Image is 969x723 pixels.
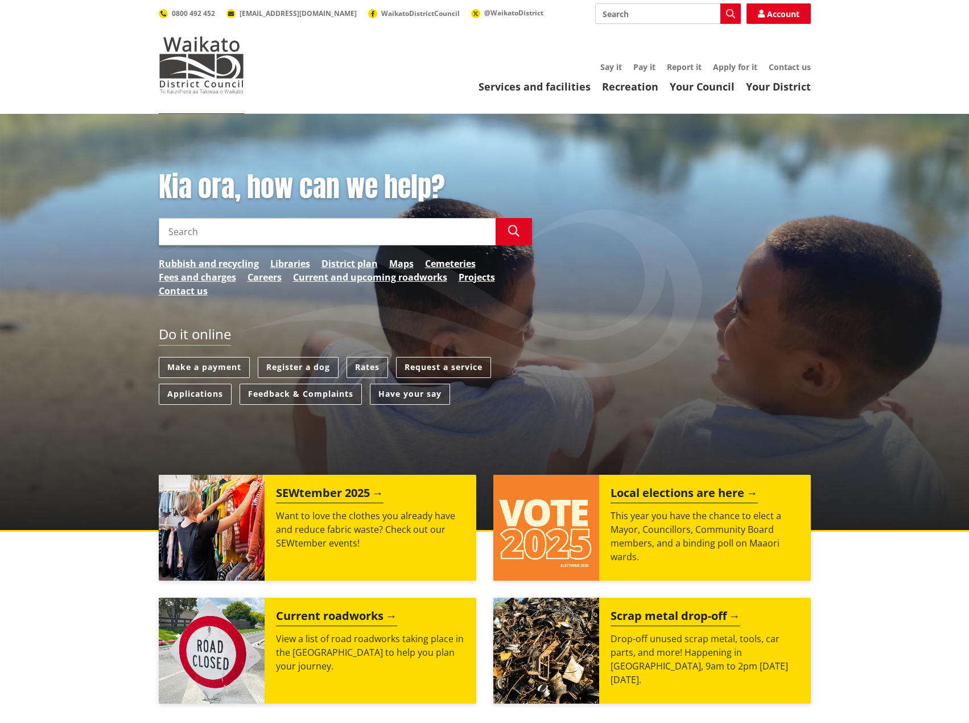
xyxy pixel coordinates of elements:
[425,257,476,270] a: Cemeteries
[493,598,599,704] img: Scrap metal collection
[611,509,799,564] p: This year you have the chance to elect a Mayor, Councillors, Community Board members, and a bindi...
[713,61,757,72] a: Apply for it
[276,509,465,550] p: Want to love the clothes you already have and reduce fabric waste? Check out our SEWtember events!
[347,357,388,378] a: Rates
[381,9,460,18] span: WaikatoDistrictCouncil
[159,9,215,18] a: 0800 492 452
[667,61,702,72] a: Report it
[611,632,799,687] p: Drop-off unused scrap metal, tools, car parts, and more! Happening in [GEOGRAPHIC_DATA], 9am to 2...
[670,80,735,93] a: Your Council
[459,270,495,284] a: Projects
[370,384,450,405] a: Have your say
[633,61,655,72] a: Pay it
[159,475,476,581] a: SEWtember 2025 Want to love the clothes you already have and reduce fabric waste? Check out our S...
[276,609,397,626] h2: Current roadworks
[321,257,378,270] a: District plan
[240,384,362,405] a: Feedback & Complaints
[226,9,357,18] a: [EMAIL_ADDRESS][DOMAIN_NAME]
[159,598,265,704] img: Road closed sign
[270,257,310,270] a: Libraries
[248,270,282,284] a: Careers
[159,270,236,284] a: Fees and charges
[595,3,741,24] input: Search input
[611,609,740,626] h2: Scrap metal drop-off
[159,284,208,298] a: Contact us
[159,218,496,245] input: Search input
[172,9,215,18] span: 0800 492 452
[493,475,811,581] a: Local elections are here This year you have the chance to elect a Mayor, Councillors, Community B...
[159,598,476,704] a: Current roadworks View a list of road roadworks taking place in the [GEOGRAPHIC_DATA] to help you...
[493,598,811,704] a: A massive pile of rusted scrap metal, including wheels and various industrial parts, under a clea...
[484,8,543,18] span: @WaikatoDistrict
[602,80,658,93] a: Recreation
[389,257,414,270] a: Maps
[159,36,244,93] img: Waikato District Council - Te Kaunihera aa Takiwaa o Waikato
[479,80,591,93] a: Services and facilities
[368,9,460,18] a: WaikatoDistrictCouncil
[611,486,758,503] h2: Local elections are here
[769,61,811,72] a: Contact us
[276,632,465,673] p: View a list of road roadworks taking place in the [GEOGRAPHIC_DATA] to help you plan your journey.
[159,326,231,346] h2: Do it online
[471,8,543,18] a: @WaikatoDistrict
[746,80,811,93] a: Your District
[747,3,811,24] a: Account
[159,475,265,581] img: SEWtember
[159,357,250,378] a: Make a payment
[396,357,491,378] a: Request a service
[159,171,532,204] h1: Kia ora, how can we help?
[293,270,447,284] a: Current and upcoming roadworks
[493,475,599,581] img: Vote 2025
[258,357,339,378] a: Register a dog
[240,9,357,18] span: [EMAIL_ADDRESS][DOMAIN_NAME]
[159,257,259,270] a: Rubbish and recycling
[159,384,232,405] a: Applications
[276,486,384,503] h2: SEWtember 2025
[600,61,622,72] a: Say it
